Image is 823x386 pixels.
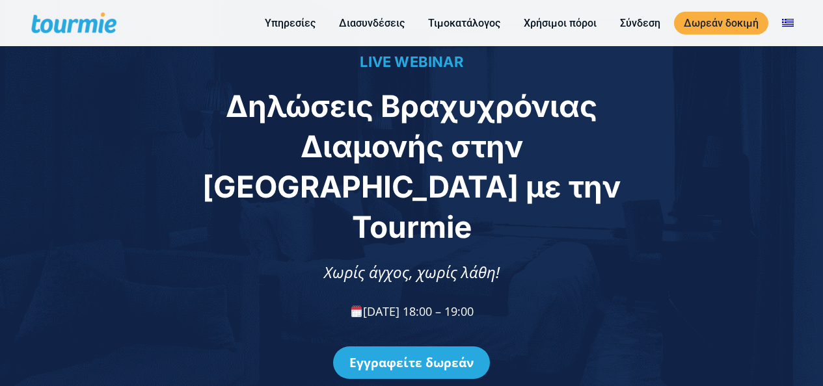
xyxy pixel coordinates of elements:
[349,303,474,319] span: [DATE] 18:00 – 19:00
[333,346,490,379] a: Εγγραφείτε δωρεάν
[324,261,500,283] span: Χωρίς άγχος, χωρίς λάθη!
[329,15,414,31] a: Διασυνδέσεις
[255,15,325,31] a: Υπηρεσίες
[202,88,621,245] span: Δηλώσεις Βραχυχρόνιας Διαμονής στην [GEOGRAPHIC_DATA] με την Tourmie
[418,15,510,31] a: Τιμοκατάλογος
[674,12,768,34] a: Δωρεάν δοκιμή
[514,15,606,31] a: Χρήσιμοι πόροι
[360,53,463,70] span: LIVE WEBINAR
[610,15,670,31] a: Σύνδεση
